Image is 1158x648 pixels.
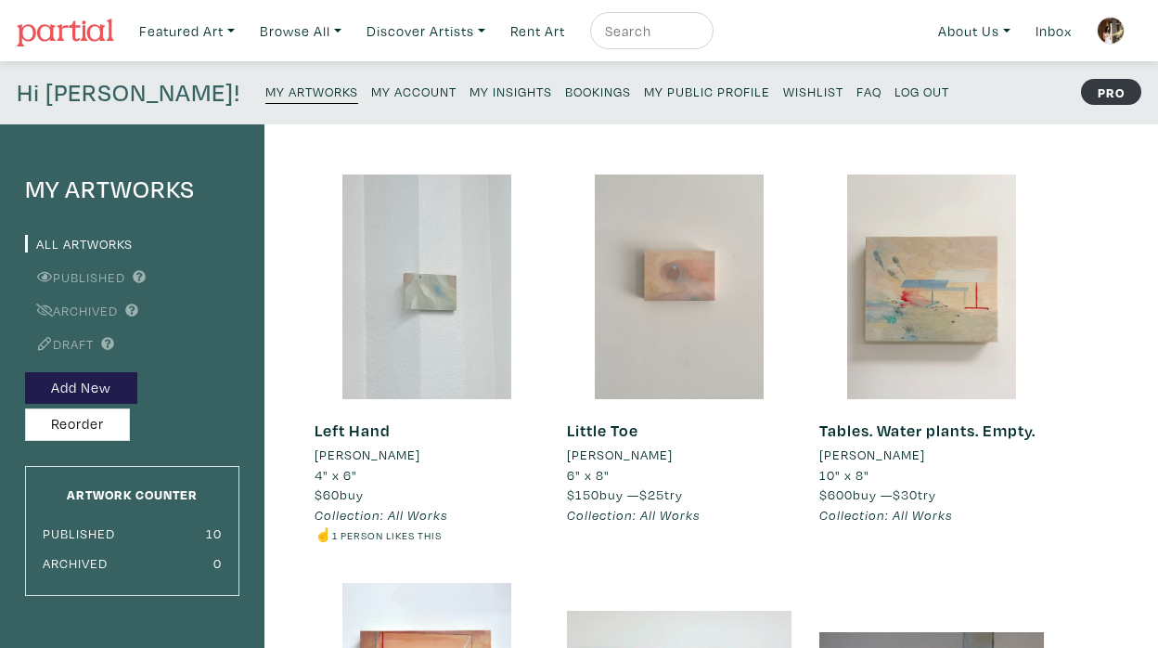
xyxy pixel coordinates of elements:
small: Bookings [565,83,631,100]
a: Browse All [251,12,350,50]
a: My Insights [470,78,552,103]
small: 0 [213,554,222,572]
li: [PERSON_NAME] [567,445,673,465]
input: Search [603,19,696,43]
li: ☝️ [315,525,539,545]
a: My Artworks [265,78,358,104]
strong: PRO [1081,79,1141,105]
button: Add New [25,372,137,405]
a: My Account [371,78,457,103]
a: [PERSON_NAME] [567,445,791,465]
a: Archived [25,302,118,319]
a: Bookings [565,78,631,103]
span: $150 [567,486,599,503]
span: 10" x 8" [819,466,869,484]
a: Tables. Water plants. Empty. [819,420,1036,441]
small: Log Out [894,83,949,100]
a: [PERSON_NAME] [315,445,539,465]
small: My Insights [470,83,552,100]
span: buy — try [819,486,936,503]
small: Wishlist [783,83,843,100]
small: My Public Profile [644,83,770,100]
a: Published [25,268,125,286]
a: Featured Art [131,12,243,50]
a: Little Toe [567,420,638,441]
span: 6" x 8" [567,466,610,484]
small: Artwork Counter [67,486,198,503]
a: Draft [25,335,94,353]
a: [PERSON_NAME] [819,445,1044,465]
a: All Artworks [25,235,133,253]
a: Inbox [1027,12,1080,50]
li: [PERSON_NAME] [315,445,420,465]
em: Collection: All Works [567,506,701,524]
h4: Hi [PERSON_NAME]! [17,78,240,108]
em: Collection: All Works [819,506,953,524]
img: phpThumb.php [1097,17,1125,45]
a: FAQ [856,78,881,103]
span: $25 [639,486,664,503]
a: Left Hand [315,420,391,441]
a: Rent Art [502,12,573,50]
small: Archived [43,554,108,572]
a: My Public Profile [644,78,770,103]
span: $60 [315,486,340,503]
a: Discover Artists [358,12,494,50]
small: FAQ [856,83,881,100]
span: buy [315,486,364,503]
small: Published [43,525,115,542]
a: Log Out [894,78,949,103]
span: 4" x 6" [315,466,357,484]
small: My Artworks [265,83,358,100]
li: [PERSON_NAME] [819,445,925,465]
small: My Account [371,83,457,100]
small: 1 person likes this [332,528,442,542]
span: $600 [819,486,853,503]
a: Wishlist [783,78,843,103]
a: About Us [930,12,1019,50]
span: $30 [893,486,918,503]
h4: My Artworks [25,175,239,204]
small: 10 [206,525,222,542]
em: Collection: All Works [315,506,448,524]
span: buy — try [567,486,683,503]
button: Reorder [25,408,130,441]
